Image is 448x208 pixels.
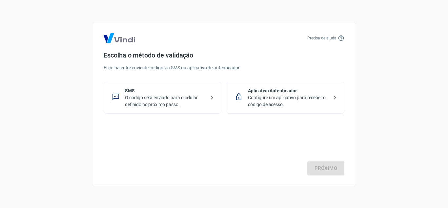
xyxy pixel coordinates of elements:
[104,82,221,114] div: SMSO código será enviado para o celular definido no próximo passo.
[307,35,336,41] p: Precisa de ajuda
[125,87,205,94] p: SMS
[248,87,328,94] p: Aplicativo Autenticador
[227,82,344,114] div: Aplicativo AutenticadorConfigure um aplicativo para receber o código de acesso.
[125,94,205,108] p: O código será enviado para o celular definido no próximo passo.
[104,51,344,59] h4: Escolha o método de validação
[104,64,344,71] p: Escolha entre envio de código via SMS ou aplicativo de autenticador.
[104,33,135,43] img: Logo Vind
[248,94,328,108] p: Configure um aplicativo para receber o código de acesso.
